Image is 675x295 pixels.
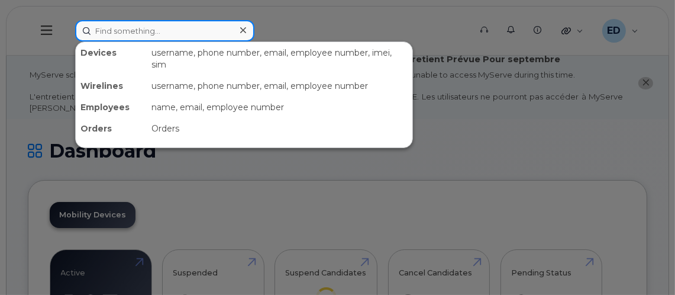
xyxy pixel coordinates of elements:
div: Wirelines [76,75,147,97]
div: username, phone number, email, employee number [147,75,412,97]
div: Orders [76,118,147,139]
div: Employees [76,97,147,118]
div: Devices [76,42,147,75]
div: name, email, employee number [147,97,412,118]
div: username, phone number, email, employee number, imei, sim [147,42,412,75]
div: Orders [147,118,412,139]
